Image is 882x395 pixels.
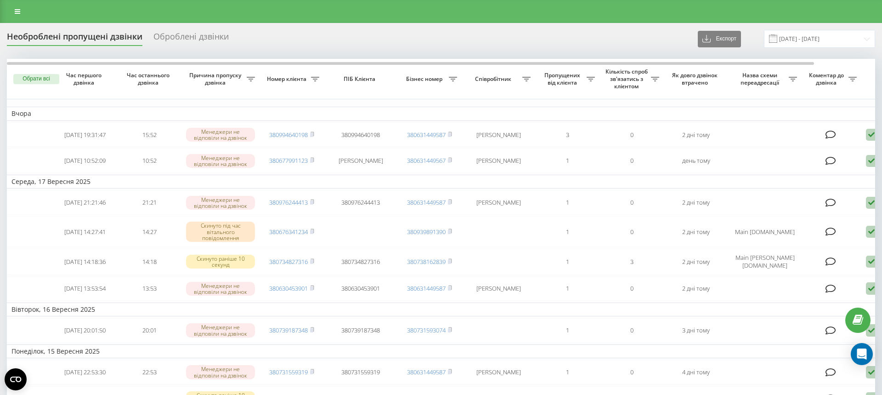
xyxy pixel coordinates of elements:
a: 380731559319 [269,368,308,376]
div: Менеджери не відповіли на дзвінок [186,365,255,379]
a: 380676341234 [269,228,308,236]
a: 380630453901 [269,284,308,292]
td: 380976244413 [324,190,397,215]
a: 380631449587 [407,131,446,139]
a: 380738162839 [407,258,446,266]
a: 380731593074 [407,326,446,334]
td: [PERSON_NAME] [324,149,397,173]
a: 380677991123 [269,156,308,165]
td: 0 [599,123,664,147]
td: 3 [535,123,599,147]
td: [PERSON_NAME] [462,190,535,215]
span: Причина пропуску дзвінка [186,72,247,86]
div: Скинуто раніше 10 секунд [186,255,255,269]
td: 0 [599,149,664,173]
td: 1 [535,276,599,301]
span: Коментар до дзвінка [806,72,848,86]
td: [PERSON_NAME] [462,149,535,173]
a: 380939891390 [407,228,446,236]
td: 0 [599,276,664,301]
span: Бізнес номер [402,75,449,83]
span: Час останнього дзвінка [124,72,174,86]
td: 21:21 [117,190,181,215]
td: 3 [599,249,664,275]
td: 1 [535,318,599,343]
td: 0 [599,217,664,247]
span: Пропущених від клієнта [540,72,587,86]
td: 2 дні тому [664,276,728,301]
span: ПІБ Клієнта [332,75,390,83]
span: Співробітник [466,75,522,83]
td: [DATE] 19:31:47 [53,123,117,147]
td: 380630453901 [324,276,397,301]
td: 2 дні тому [664,249,728,275]
a: 380739187348 [269,326,308,334]
td: 0 [599,190,664,215]
td: [PERSON_NAME] [462,360,535,384]
td: 15:52 [117,123,181,147]
a: 380631449587 [407,198,446,206]
td: 380739187348 [324,318,397,343]
td: 1 [535,249,599,275]
a: 380631449587 [407,368,446,376]
td: 14:18 [117,249,181,275]
td: [DATE] 14:27:41 [53,217,117,247]
td: 1 [535,217,599,247]
button: Open CMP widget [5,368,27,390]
td: 10:52 [117,149,181,173]
td: [DATE] 10:52:09 [53,149,117,173]
td: [PERSON_NAME] [462,276,535,301]
td: 1 [535,360,599,384]
td: 2 дні тому [664,190,728,215]
td: 1 [535,190,599,215]
a: 380631449567 [407,156,446,165]
a: 380994640198 [269,131,308,139]
td: 1 [535,149,599,173]
div: Open Intercom Messenger [851,343,873,365]
span: Номер клієнта [264,75,311,83]
button: Обрати всі [13,74,59,84]
td: [DATE] 13:53:54 [53,276,117,301]
div: Менеджери не відповіли на дзвінок [186,128,255,142]
span: Назва схеми переадресації [733,72,789,86]
button: Експорт [698,31,741,47]
td: 4 дні тому [664,360,728,384]
td: 20:01 [117,318,181,343]
td: 380731559319 [324,360,397,384]
td: 3 дні тому [664,318,728,343]
a: 380631449587 [407,284,446,292]
td: [DATE] 22:53:30 [53,360,117,384]
td: 380994640198 [324,123,397,147]
div: Менеджери не відповіли на дзвінок [186,196,255,210]
span: Кількість спроб зв'язатись з клієнтом [604,68,651,90]
td: Main [DOMAIN_NAME] [728,217,802,247]
td: 14:27 [117,217,181,247]
td: 2 дні тому [664,123,728,147]
div: Необроблені пропущені дзвінки [7,32,142,46]
span: Як довго дзвінок втрачено [671,72,721,86]
div: Менеджери не відповіли на дзвінок [186,282,255,296]
td: [DATE] 20:01:50 [53,318,117,343]
div: Оброблені дзвінки [153,32,229,46]
td: Main [PERSON_NAME][DOMAIN_NAME] [728,249,802,275]
td: 2 дні тому [664,217,728,247]
td: 380734827316 [324,249,397,275]
td: [DATE] 14:18:36 [53,249,117,275]
a: 380734827316 [269,258,308,266]
span: Час першого дзвінка [60,72,110,86]
td: 0 [599,360,664,384]
div: Менеджери не відповіли на дзвінок [186,154,255,168]
td: [PERSON_NAME] [462,123,535,147]
a: 380976244413 [269,198,308,206]
td: [DATE] 21:21:46 [53,190,117,215]
td: 13:53 [117,276,181,301]
div: Скинуто під час вітального повідомлення [186,222,255,242]
div: Менеджери не відповіли на дзвінок [186,323,255,337]
td: день тому [664,149,728,173]
td: 0 [599,318,664,343]
td: 22:53 [117,360,181,384]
